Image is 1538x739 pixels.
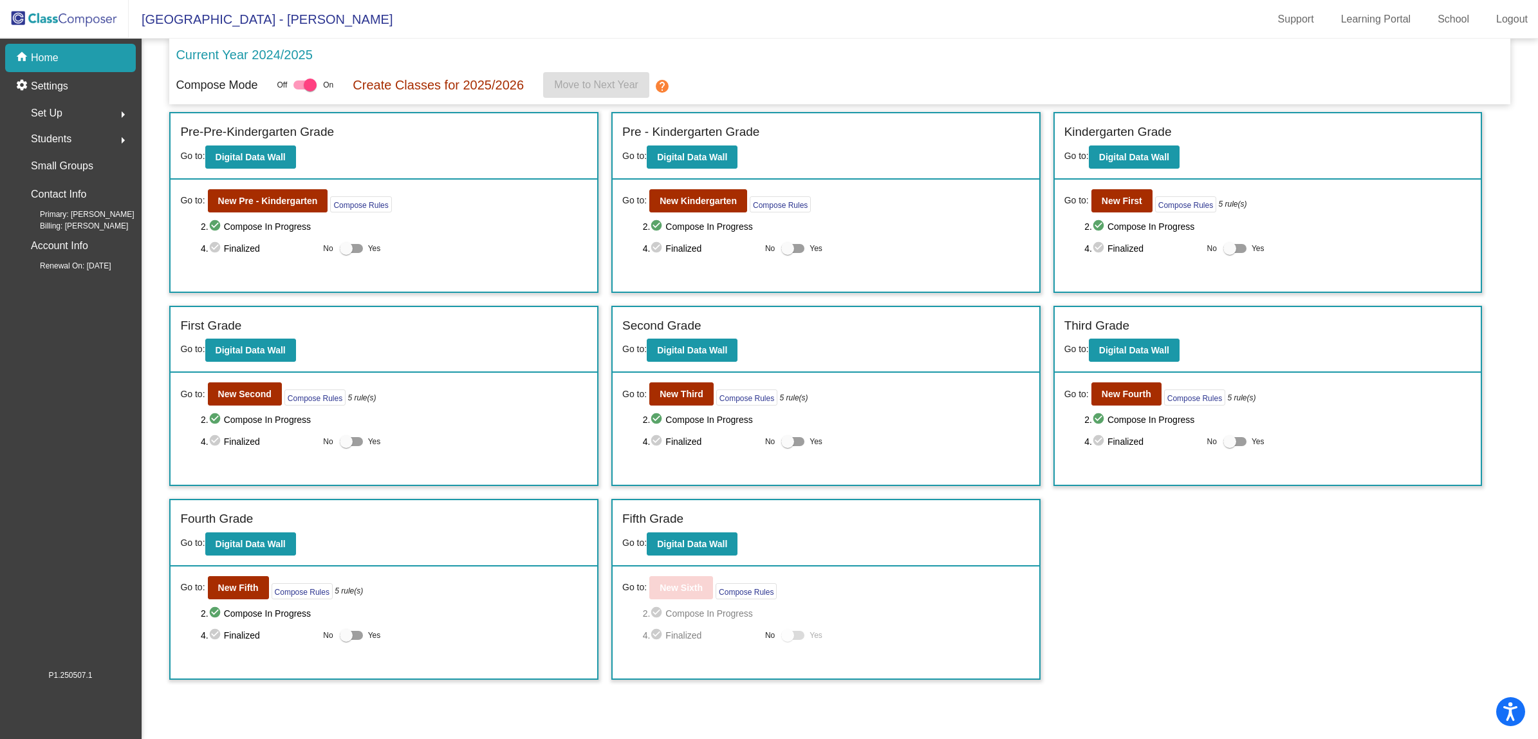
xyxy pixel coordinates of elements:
button: Compose Rules [716,389,777,406]
mat-icon: home [15,50,31,66]
mat-icon: check_circle [1092,219,1107,234]
span: Primary: [PERSON_NAME] [19,209,134,220]
i: 5 rule(s) [1227,392,1255,404]
span: Go to: [622,581,647,594]
span: Yes [368,628,381,643]
span: Go to: [180,151,205,161]
mat-icon: check_circle [208,241,224,256]
b: Digital Data Wall [216,539,286,549]
p: Create Classes for 2025/2026 [353,75,524,95]
button: New First [1091,189,1153,212]
span: No [1207,436,1217,447]
i: 5 rule(s) [1219,198,1247,210]
label: Pre-Pre-Kindergarten Grade [180,123,334,142]
i: 5 rule(s) [348,392,376,404]
p: Current Year 2024/2025 [176,45,312,64]
span: No [765,630,775,641]
span: No [1207,243,1217,254]
span: 4. Finalized [643,628,759,643]
span: Yes [368,434,381,449]
b: Digital Data Wall [216,152,286,162]
mat-icon: check_circle [208,628,224,643]
mat-icon: check_circle [650,241,665,256]
button: New Third [649,382,714,406]
p: Contact Info [31,185,86,203]
p: Compose Mode [176,77,257,94]
b: New Fifth [218,583,259,593]
b: New Third [660,389,703,399]
button: Digital Data Wall [205,532,296,556]
span: Go to: [1064,344,1089,354]
b: New Fourth [1102,389,1151,399]
span: Go to: [180,344,205,354]
mat-icon: check_circle [208,434,224,449]
span: 2. Compose In Progress [643,412,1030,427]
button: Compose Rules [272,583,333,599]
span: Yes [1252,241,1265,256]
button: Compose Rules [284,389,346,406]
span: Go to: [622,538,647,548]
span: 2. Compose In Progress [1084,412,1471,427]
label: Fourth Grade [180,510,253,529]
mat-icon: check_circle [208,412,224,427]
span: No [323,630,333,641]
button: New Sixth [649,576,713,599]
b: Digital Data Wall [657,539,727,549]
b: New Pre - Kindergarten [218,196,318,206]
button: New Fifth [208,576,269,599]
span: 4. Finalized [201,434,317,449]
span: On [323,79,333,91]
span: 2. Compose In Progress [1084,219,1471,234]
span: 2. Compose In Progress [201,412,588,427]
button: Compose Rules [1164,389,1225,406]
b: Digital Data Wall [216,345,286,355]
span: Go to: [180,194,205,207]
mat-icon: check_circle [650,219,665,234]
span: 4. Finalized [201,241,317,256]
mat-icon: check_circle [1092,241,1107,256]
span: Go to: [180,538,205,548]
span: Billing: [PERSON_NAME] [19,220,128,232]
span: No [765,243,775,254]
span: Renewal On: [DATE] [19,260,111,272]
b: New Second [218,389,272,399]
button: Digital Data Wall [647,145,737,169]
mat-icon: check_circle [650,412,665,427]
button: Compose Rules [1155,196,1216,212]
span: No [323,243,333,254]
span: 4. Finalized [1084,241,1200,256]
span: Set Up [31,104,62,122]
b: Digital Data Wall [1099,152,1169,162]
span: 2. Compose In Progress [643,219,1030,234]
span: Go to: [622,194,647,207]
span: Go to: [180,581,205,594]
i: 5 rule(s) [780,392,808,404]
mat-icon: check_circle [650,606,665,621]
span: 2. Compose In Progress [201,219,588,234]
label: Pre - Kindergarten Grade [622,123,759,142]
mat-icon: check_circle [1092,434,1107,449]
label: Fifth Grade [622,510,683,529]
button: Digital Data Wall [205,145,296,169]
button: Digital Data Wall [1089,145,1180,169]
span: [GEOGRAPHIC_DATA] - [PERSON_NAME] [129,9,393,30]
span: 2. Compose In Progress [643,606,1030,621]
b: New First [1102,196,1142,206]
b: Digital Data Wall [657,152,727,162]
button: New Kindergarten [649,189,747,212]
button: Digital Data Wall [1089,339,1180,362]
span: Yes [1252,434,1265,449]
a: Logout [1486,9,1538,30]
span: Yes [810,241,822,256]
mat-icon: settings [15,79,31,94]
button: Digital Data Wall [647,339,737,362]
span: No [323,436,333,447]
span: No [765,436,775,447]
label: First Grade [180,317,241,335]
button: New Second [208,382,282,406]
label: Third Grade [1064,317,1129,335]
span: Go to: [1064,151,1089,161]
label: Kindergarten Grade [1064,123,1172,142]
span: Students [31,130,71,148]
mat-icon: arrow_right [115,133,131,148]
